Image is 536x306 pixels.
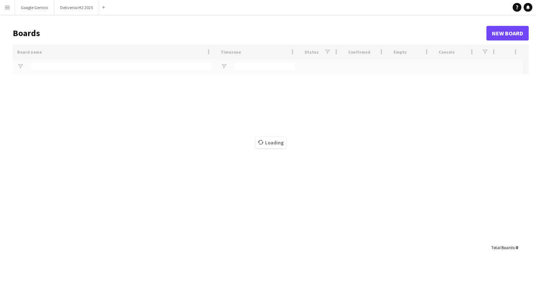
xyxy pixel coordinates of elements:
[15,0,54,15] button: Google Gemini
[516,245,518,250] span: 0
[491,245,514,250] span: Total Boards
[54,0,99,15] button: Deliveroo H2 2025
[13,28,486,39] h1: Boards
[256,137,286,148] span: Loading
[491,240,518,255] div: :
[486,26,529,40] a: New Board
